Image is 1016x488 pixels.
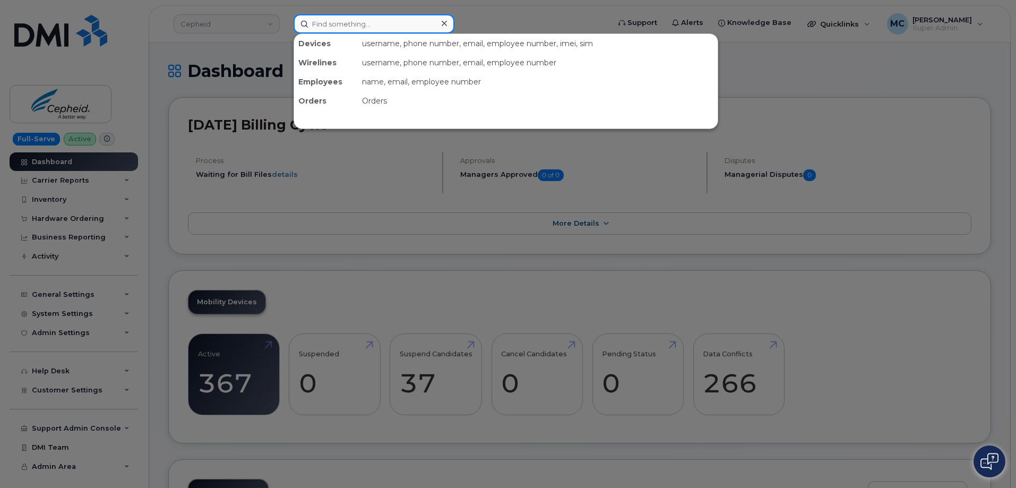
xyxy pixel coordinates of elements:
[358,91,718,110] div: Orders
[358,34,718,53] div: username, phone number, email, employee number, imei, sim
[294,34,358,53] div: Devices
[358,72,718,91] div: name, email, employee number
[294,53,358,72] div: Wirelines
[294,72,358,91] div: Employees
[358,53,718,72] div: username, phone number, email, employee number
[980,453,998,470] img: Open chat
[294,91,358,110] div: Orders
